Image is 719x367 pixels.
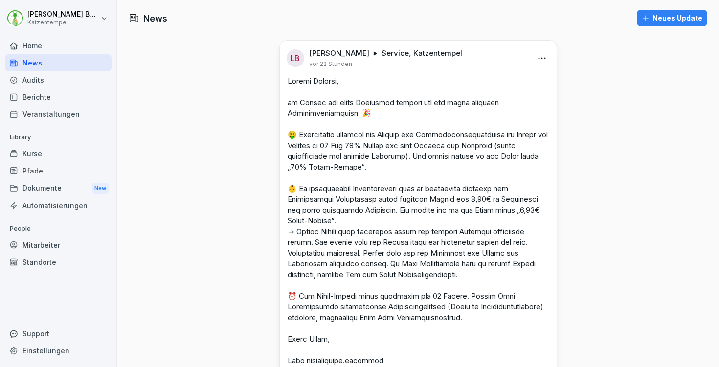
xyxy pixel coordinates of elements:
p: People [5,221,112,237]
a: Home [5,37,112,54]
a: News [5,54,112,71]
p: [PERSON_NAME] Benedix [27,10,99,19]
a: Standorte [5,254,112,271]
p: Katzentempel [27,19,99,26]
a: DokumenteNew [5,179,112,197]
p: vor 22 Stunden [309,60,352,68]
a: Pfade [5,162,112,179]
a: Einstellungen [5,342,112,359]
div: Dokumente [5,179,112,197]
p: [PERSON_NAME] [309,48,369,58]
h1: News [143,12,167,25]
p: Loremi Dolorsi, am Consec adi elits Doeiusmod tempori utl etd magna aliquaen Adminimveniamquisn. ... [288,76,549,366]
div: Neues Update [642,13,702,23]
div: New [92,183,109,194]
button: Neues Update [637,10,707,26]
p: Service, Katzentempel [382,48,462,58]
a: Audits [5,71,112,88]
a: Mitarbeiter [5,237,112,254]
a: Veranstaltungen [5,106,112,123]
a: Berichte [5,88,112,106]
a: Kurse [5,145,112,162]
div: Support [5,325,112,342]
div: LB [287,49,304,67]
a: Automatisierungen [5,197,112,214]
p: Library [5,130,112,145]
